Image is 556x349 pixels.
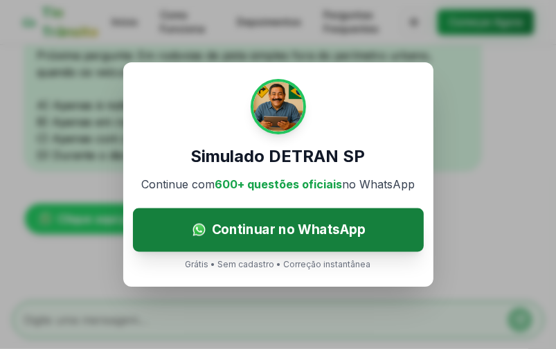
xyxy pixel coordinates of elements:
[186,259,371,270] p: Grátis • Sem cadastro • Correção instantânea
[191,145,366,168] h3: Simulado DETRAN SP
[211,220,365,240] span: Continuar no WhatsApp
[215,177,342,191] span: 600+ questões oficiais
[133,208,424,252] a: Continuar no WhatsApp
[251,79,306,134] img: Tio Trânsito
[141,176,415,193] p: Continue com no WhatsApp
